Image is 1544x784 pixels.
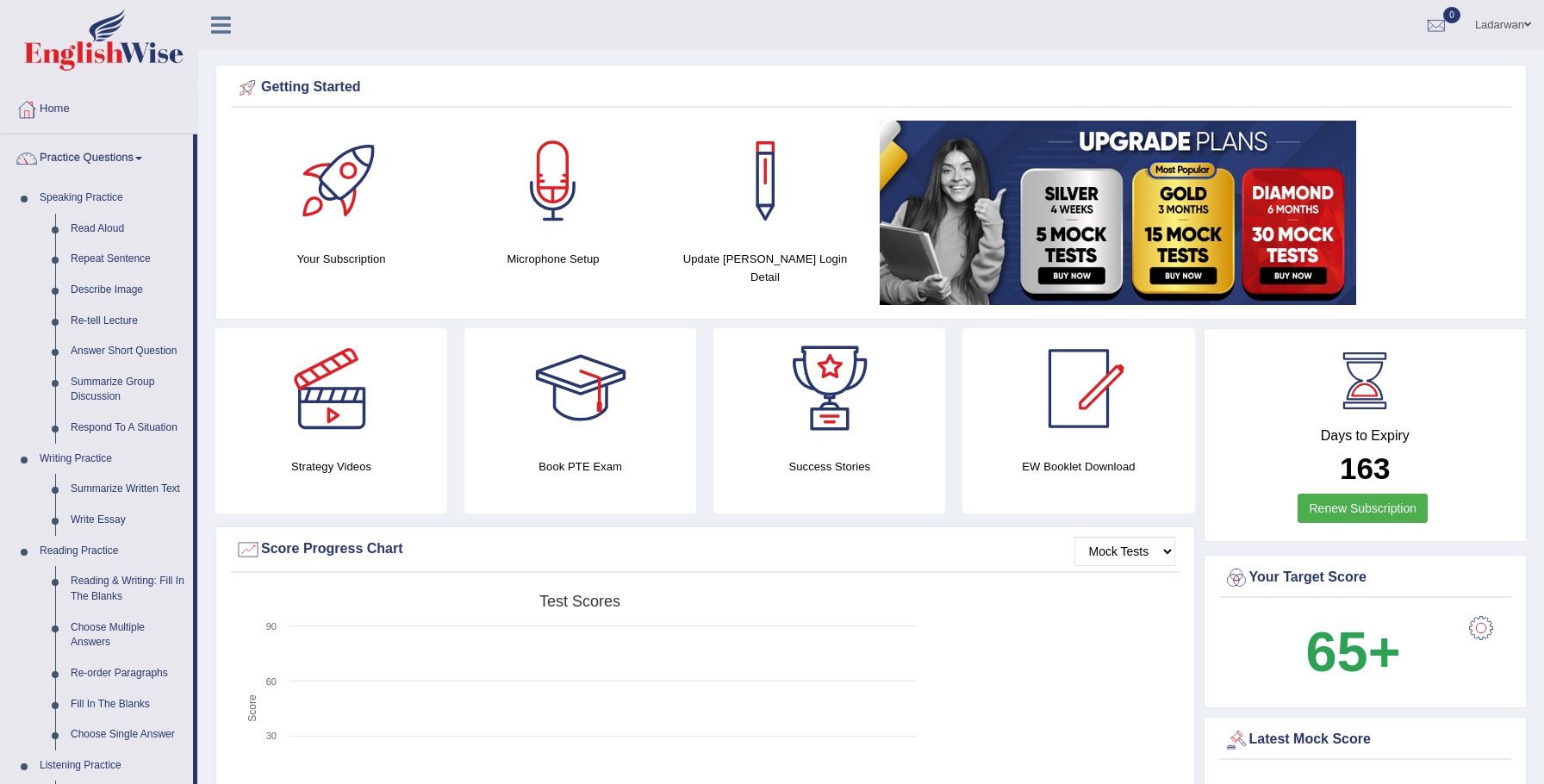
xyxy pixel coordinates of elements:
[244,250,439,268] h4: Your Subscription
[539,593,620,610] tspan: Test scores
[1,134,193,177] a: Practice Questions
[1340,451,1390,485] b: 163
[63,306,193,337] a: Re-tell Lecture
[63,214,193,245] a: Read Aloud
[32,750,193,781] a: Listening Practice
[63,689,193,720] a: Fill In The Blanks
[32,183,193,214] a: Speaking Practice
[464,457,696,476] h4: Book PTE Exam
[266,731,277,741] text: 30
[713,457,945,476] h4: Success Stories
[235,75,1507,101] div: Getting Started
[1223,727,1508,753] div: Latest Mock Score
[63,244,193,275] a: Repeat Sentence
[1305,620,1400,683] b: 65+
[456,250,651,268] h4: Microphone Setup
[668,250,862,286] h4: Update [PERSON_NAME] Login Detail
[266,676,277,687] text: 60
[962,457,1194,476] h4: EW Booklet Download
[32,444,193,475] a: Writing Practice
[63,336,193,367] a: Answer Short Question
[32,536,193,567] a: Reading Practice
[1443,7,1460,23] span: 0
[246,694,258,722] tspan: Score
[63,413,193,444] a: Respond To A Situation
[266,621,277,632] text: 90
[880,121,1356,305] img: small5.jpg
[235,537,1175,563] div: Score Progress Chart
[1223,428,1508,444] h4: Days to Expiry
[63,613,193,658] a: Choose Multiple Answers
[63,658,193,689] a: Re-order Paragraphs
[1,85,197,128] a: Home
[63,719,193,750] a: Choose Single Answer
[63,474,193,505] a: Summarize Written Text
[63,275,193,306] a: Describe Image
[63,566,193,612] a: Reading & Writing: Fill In The Blanks
[63,505,193,536] a: Write Essay
[1223,565,1508,591] div: Your Target Score
[215,457,447,476] h4: Strategy Videos
[63,367,193,413] a: Summarize Group Discussion
[1298,494,1428,523] a: Renew Subscription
